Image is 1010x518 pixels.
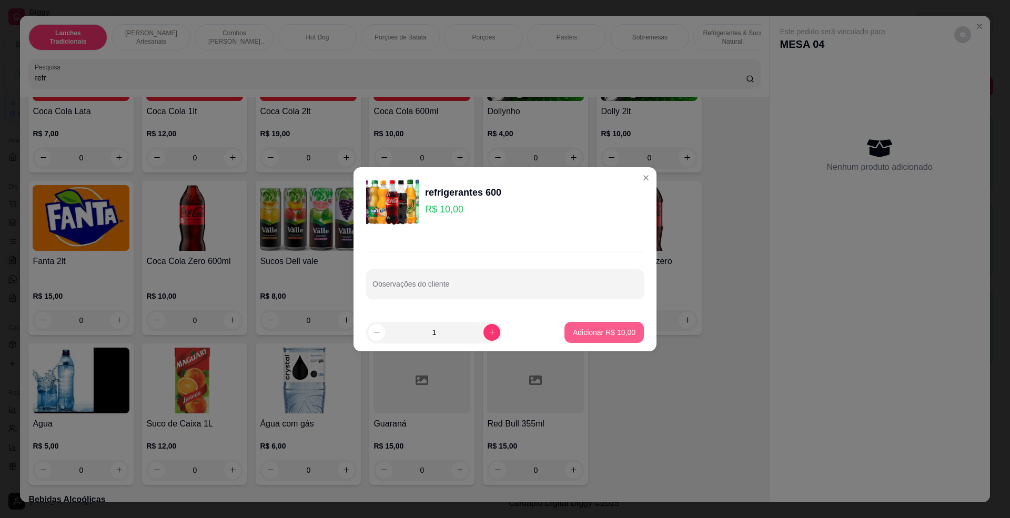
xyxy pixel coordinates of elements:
div: refrigerantes 600 [425,185,501,200]
button: decrease-product-quantity [368,324,385,341]
p: Adicionar R$ 10,00 [573,327,635,338]
p: R$ 10,00 [425,202,501,217]
button: Close [638,169,654,186]
input: Observações do cliente [372,283,638,293]
button: increase-product-quantity [483,324,500,341]
img: product-image [366,176,419,228]
button: Adicionar R$ 10,00 [564,322,644,343]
